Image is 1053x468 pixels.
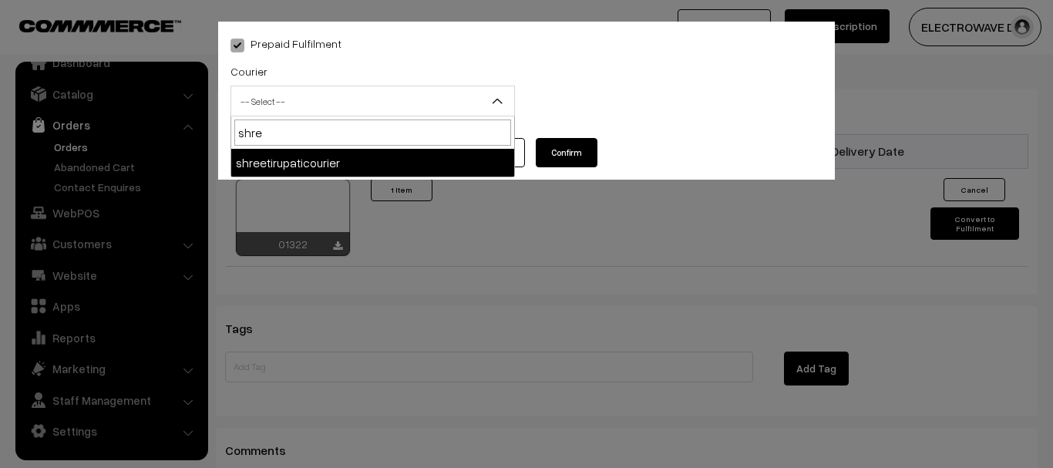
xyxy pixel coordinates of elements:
span: -- Select -- [230,86,515,116]
label: Courier [230,63,267,79]
button: Confirm [536,138,597,167]
label: Prepaid Fulfilment [230,35,341,52]
li: shreetirupaticourier [231,149,514,177]
span: -- Select -- [231,88,514,115]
